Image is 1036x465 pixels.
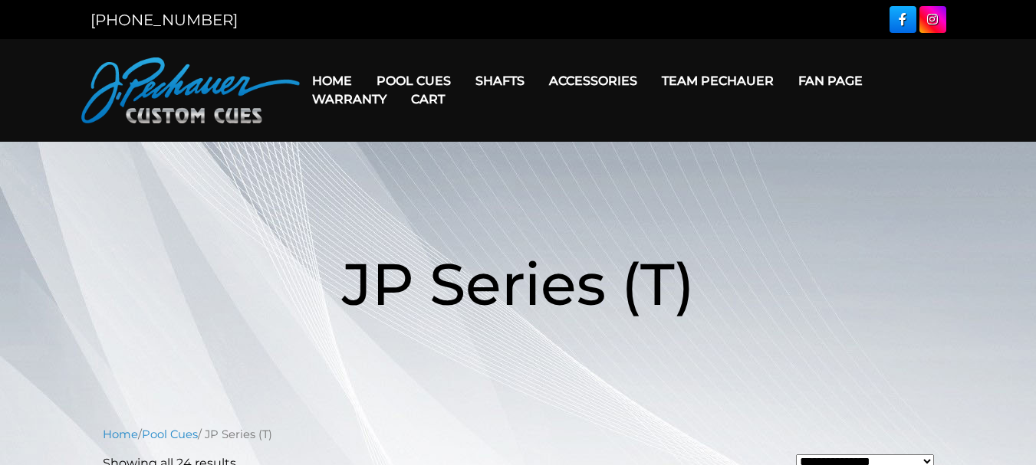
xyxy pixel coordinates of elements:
[103,426,934,443] nav: Breadcrumb
[300,61,364,100] a: Home
[90,11,238,29] a: [PHONE_NUMBER]
[300,80,399,119] a: Warranty
[103,427,138,441] a: Home
[342,248,695,319] span: JP Series (T)
[364,61,463,100] a: Pool Cues
[786,61,875,100] a: Fan Page
[142,427,198,441] a: Pool Cues
[650,61,786,100] a: Team Pechauer
[399,80,457,119] a: Cart
[463,61,537,100] a: Shafts
[81,57,300,123] img: Pechauer Custom Cues
[537,61,650,100] a: Accessories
